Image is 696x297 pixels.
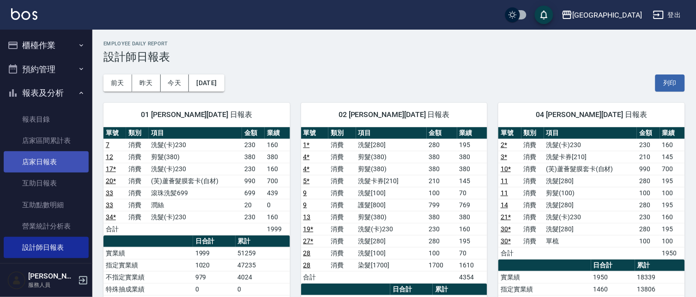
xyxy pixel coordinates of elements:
td: 280 [637,199,660,211]
td: 潤絲 [149,199,242,211]
th: 累計 [236,235,290,247]
td: 消費 [521,151,544,163]
td: 210 [637,151,660,163]
a: 13 [303,213,311,221]
td: 剪髮(380) [149,151,242,163]
h5: [PERSON_NAME] [28,272,75,281]
td: 145 [660,151,685,163]
th: 類別 [521,127,544,139]
td: (芙)蘆薈髮膜套卡(自材) [149,175,242,187]
td: 160 [457,223,488,235]
a: 互助日報表 [4,173,89,194]
th: 日合計 [390,284,433,296]
td: 消費 [328,259,356,271]
a: 店家日報表 [4,151,89,173]
td: 20 [242,199,265,211]
td: 不指定實業績 [103,271,193,283]
td: 160 [660,139,685,151]
td: 剪髮(100) [544,187,637,199]
td: 160 [265,211,290,223]
td: 消費 [126,139,149,151]
th: 項目 [544,127,637,139]
td: 4024 [236,271,290,283]
td: 230 [242,211,265,223]
td: 1999 [193,247,236,259]
td: 消費 [521,211,544,223]
div: [GEOGRAPHIC_DATA] [573,9,642,21]
td: 195 [660,175,685,187]
button: [DATE] [189,74,224,92]
table: a dense table [498,127,685,260]
button: 櫃檯作業 [4,33,89,57]
td: 100 [637,235,660,247]
td: 230 [242,163,265,175]
th: 金額 [637,127,660,139]
td: 700 [660,163,685,175]
td: 洗髮[280] [544,223,637,235]
td: 1460 [591,283,635,295]
td: 380 [457,211,488,223]
td: 280 [427,235,457,247]
td: 380 [265,151,290,163]
td: 380 [457,163,488,175]
table: a dense table [301,127,488,284]
td: 799 [427,199,457,211]
p: 服務人員 [28,281,75,289]
td: 1950 [660,247,685,259]
td: 100 [427,247,457,259]
td: 439 [265,187,290,199]
td: 消費 [521,175,544,187]
table: a dense table [103,127,290,235]
td: 4354 [457,271,488,283]
button: [GEOGRAPHIC_DATA] [558,6,646,25]
td: 1610 [457,259,488,271]
td: 消費 [328,235,356,247]
button: 今天 [161,74,189,92]
img: Person [7,271,26,290]
button: save [535,6,553,24]
td: 145 [457,175,488,187]
span: 04 [PERSON_NAME][DATE] 日報表 [509,110,674,119]
td: 990 [242,175,265,187]
th: 業績 [265,127,290,139]
th: 單號 [301,127,329,139]
td: 消費 [126,151,149,163]
th: 類別 [328,127,356,139]
td: 979 [193,271,236,283]
td: 合計 [498,247,521,259]
td: 滾珠洗髪699 [149,187,242,199]
td: 699 [242,187,265,199]
a: 報表目錄 [4,109,89,130]
td: 消費 [126,175,149,187]
td: 160 [265,139,290,151]
td: 13806 [635,283,685,295]
td: (芙)蘆薈髮膜套卡(自材) [544,163,637,175]
td: 230 [637,139,660,151]
th: 單號 [103,127,126,139]
td: 消費 [126,211,149,223]
td: 160 [660,211,685,223]
td: 消費 [521,139,544,151]
td: 洗髮[280] [544,199,637,211]
td: 消費 [328,199,356,211]
td: 消費 [126,199,149,211]
th: 金額 [242,127,265,139]
img: Logo [11,8,37,20]
td: 消費 [328,151,356,163]
td: 消費 [521,235,544,247]
td: 洗髮[100] [356,187,427,199]
td: 消費 [126,163,149,175]
h3: 設計師日報表 [103,50,685,63]
a: 9 [303,201,307,209]
td: 洗髮(卡)230 [149,163,242,175]
td: 100 [427,187,457,199]
td: 0 [236,283,290,295]
th: 類別 [126,127,149,139]
td: 195 [457,139,488,151]
td: 消費 [328,211,356,223]
th: 累計 [635,260,685,272]
td: 洗髮卡券[210] [356,175,427,187]
button: 列印 [655,74,685,92]
button: 前天 [103,74,132,92]
td: 100 [660,235,685,247]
